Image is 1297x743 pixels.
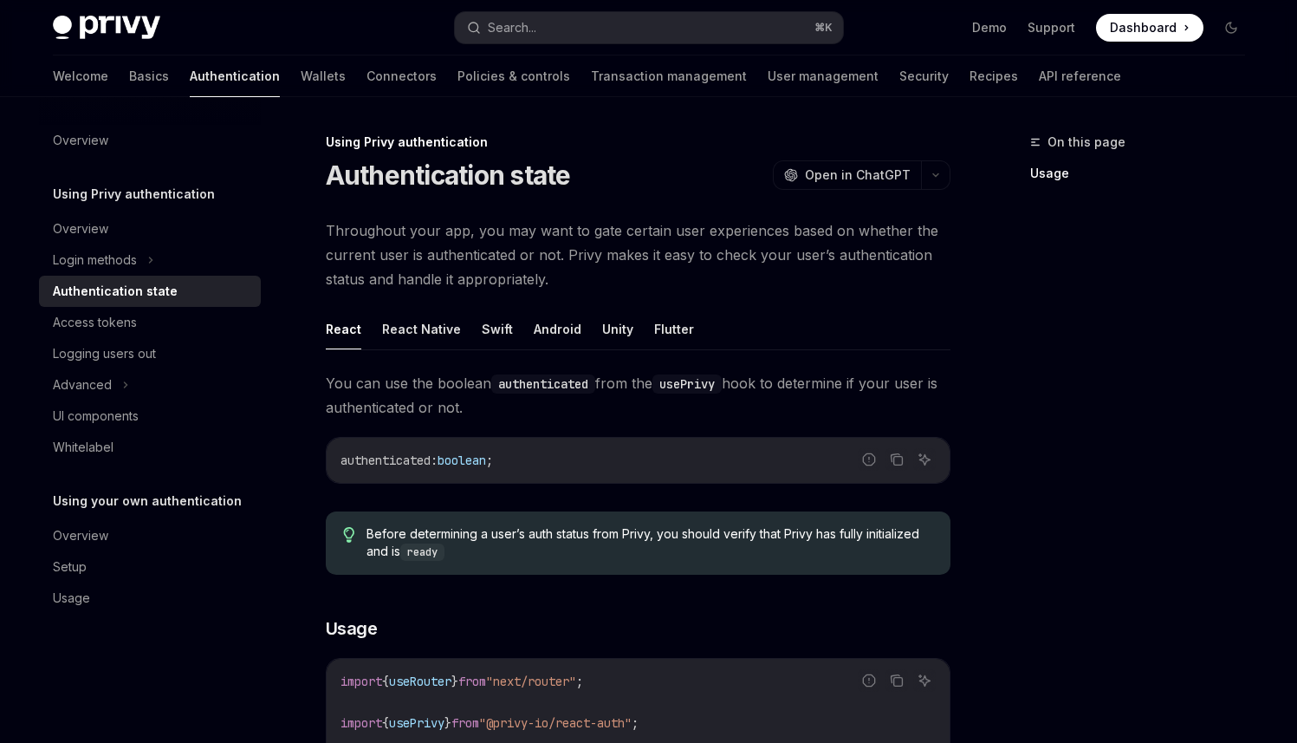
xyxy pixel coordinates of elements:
[899,55,949,97] a: Security
[53,312,137,333] div: Access tokens
[438,453,486,468] span: boolean
[534,309,581,349] li: Android
[455,12,843,43] button: Search...⌘K
[654,309,694,349] button: Flutter
[486,453,493,468] span: ;
[970,55,1018,97] a: Recipes
[1039,55,1121,97] a: API reference
[486,674,576,689] span: "next/router"
[1217,14,1245,42] button: Toggle dark mode
[885,448,908,471] button: Copy the contents from the code block
[53,130,108,151] div: Overview
[340,674,382,689] span: import
[814,21,833,35] span: ⌘ K
[382,309,461,349] button: React Native
[602,309,633,349] li: Unity
[382,309,461,349] li: React Native
[326,134,950,151] div: Using Privy authentication
[482,309,513,349] button: Swift
[39,338,261,369] a: Logging users out
[858,448,880,471] button: Report incorrect code
[39,583,261,614] a: Usage
[39,276,261,307] a: Authentication state
[805,166,911,184] span: Open in ChatGPT
[39,369,261,401] div: Advanced
[773,160,921,190] button: Open in ChatGPT
[458,674,486,689] span: from
[53,375,112,395] div: Advanced
[129,55,169,97] a: Basics
[39,244,261,276] div: Login methods
[858,669,880,692] button: Report incorrect code
[591,55,747,97] a: Transaction management
[488,17,536,38] div: Search...
[885,669,908,692] button: Copy the contents from the code block
[53,250,137,270] div: Login methods
[1110,19,1177,36] span: Dashboard
[39,520,261,551] a: Overview
[190,55,280,97] a: Authentication
[53,557,87,577] div: Setup
[652,375,722,394] code: usePrivy
[39,213,261,244] a: Overview
[53,281,178,302] div: Authentication state
[1096,14,1203,42] a: Dashboard
[39,432,261,463] a: Whitelabel
[53,16,160,40] img: dark logo
[343,527,355,543] svg: Tip
[53,55,108,97] a: Welcome
[366,525,932,561] span: Before determining a user’s auth status from Privy, you should verify that Privy has fully initia...
[1028,19,1075,36] a: Support
[53,218,108,239] div: Overview
[534,309,581,349] button: Android
[1030,160,1259,187] a: Usage
[340,453,431,468] span: authenticated
[451,674,458,689] span: }
[768,55,879,97] a: User management
[1047,132,1125,153] span: On this page
[576,674,583,689] span: ;
[913,448,936,471] button: Ask AI
[602,309,633,349] button: Unity
[326,371,950,420] span: You can use the boolean from the hook to determine if your user is authenticated or not.
[326,616,378,641] span: Usage
[39,307,261,338] a: Access tokens
[457,55,570,97] a: Policies & controls
[53,491,242,512] h5: Using your own authentication
[482,309,513,349] li: Swift
[654,309,694,349] li: Flutter
[491,375,595,394] code: authenticated
[53,588,90,609] div: Usage
[53,406,139,427] div: UI components
[53,437,113,458] div: Whitelabel
[39,551,261,583] a: Setup
[53,184,215,205] h5: Using Privy authentication
[326,309,361,349] li: React
[431,453,438,468] span: :
[400,544,444,561] code: ready
[39,401,261,432] a: UI components
[301,55,346,97] a: Wallets
[326,218,950,291] span: Throughout your app, you may want to gate certain user experiences based on whether the current u...
[382,674,389,689] span: {
[53,343,156,364] div: Logging users out
[366,55,437,97] a: Connectors
[913,669,936,692] button: Ask AI
[389,674,451,689] span: useRouter
[39,125,261,156] a: Overview
[326,309,361,349] button: React
[972,19,1007,36] a: Demo
[326,160,571,191] h1: Authentication state
[53,525,108,546] div: Overview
